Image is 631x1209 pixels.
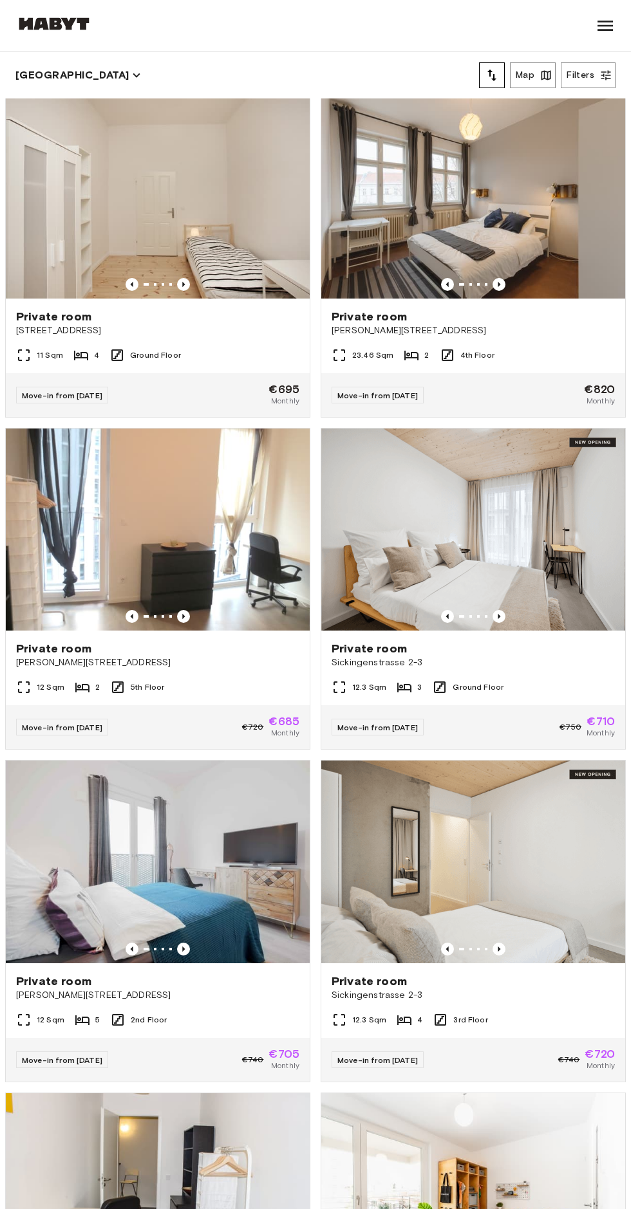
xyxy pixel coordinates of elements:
span: Move-in from [DATE] [337,391,418,400]
span: €695 [268,383,299,395]
span: Monthly [271,395,299,407]
span: 5 [95,1014,100,1026]
span: 3rd Floor [453,1014,487,1026]
span: Move-in from [DATE] [22,1055,102,1065]
span: Monthly [587,1060,615,1071]
span: Monthly [271,727,299,739]
span: Ground Floor [130,349,181,361]
a: Marketing picture of unit DE-01-302-013-01Previous imagePrevious imagePrivate room[PERSON_NAME][S... [5,428,310,750]
img: Marketing picture of unit DE-01-223-04M [6,96,310,299]
span: Move-in from [DATE] [337,723,418,732]
span: Private room [332,641,407,656]
span: Private room [332,309,407,324]
span: 2nd Floor [131,1014,167,1026]
span: Private room [16,309,91,324]
span: Ground Floor [453,681,504,693]
img: Marketing picture of unit DE-01-267-001-02H [321,96,625,299]
span: 4th Floor [460,349,494,361]
span: 2 [95,681,100,693]
span: €685 [268,715,299,727]
span: €750 [560,721,581,733]
button: Previous image [126,943,138,955]
a: Marketing picture of unit DE-01-267-001-02HPrevious imagePrevious imagePrivate room[PERSON_NAME][... [321,95,626,418]
a: Marketing picture of unit DE-01-477-035-03Previous imagePrevious imagePrivate roomSickingenstrass... [321,428,626,750]
span: 2 [424,349,429,361]
span: Monthly [587,727,615,739]
span: Monthly [271,1060,299,1071]
img: Marketing picture of unit DE-01-302-013-01 [6,429,310,631]
span: €720 [585,1048,615,1060]
button: Previous image [177,610,190,623]
span: Private room [16,974,91,989]
button: Previous image [177,943,190,955]
img: Marketing picture of unit DE-01-477-035-03 [321,429,625,631]
button: Previous image [441,610,454,623]
span: 12.3 Sqm [352,681,386,693]
button: Map [510,62,556,88]
span: Sickingenstrasse 2-3 [332,656,615,669]
button: Previous image [493,610,505,623]
img: Marketing picture of unit DE-01-008-004-05HF [6,761,310,963]
button: tune [479,62,505,88]
span: 12 Sqm [37,1014,64,1026]
span: Private room [332,974,407,989]
span: Move-in from [DATE] [22,723,102,732]
button: [GEOGRAPHIC_DATA] [15,66,141,84]
span: 12 Sqm [37,681,64,693]
button: Previous image [177,278,190,291]
span: Monthly [587,395,615,407]
span: 23.46 Sqm [352,349,393,361]
span: Sickingenstrasse 2-3 [332,989,615,1002]
span: €820 [584,383,615,395]
span: Move-in from [DATE] [22,391,102,400]
button: Previous image [441,943,454,955]
span: Private room [16,641,91,656]
img: Marketing picture of unit DE-01-477-042-03 [321,761,625,963]
span: €705 [268,1048,299,1060]
button: Previous image [441,278,454,291]
button: Previous image [126,278,138,291]
span: [STREET_ADDRESS] [16,324,299,337]
span: €740 [242,1054,264,1066]
img: Habyt [15,17,93,30]
span: Move-in from [DATE] [337,1055,418,1065]
span: 11 Sqm [37,349,63,361]
span: 5th Floor [131,681,164,693]
span: [PERSON_NAME][STREET_ADDRESS] [332,324,615,337]
span: 4 [94,349,99,361]
span: €710 [587,715,615,727]
button: Previous image [493,943,505,955]
a: Marketing picture of unit DE-01-223-04MPrevious imagePrevious imagePrivate room[STREET_ADDRESS]11... [5,95,310,418]
a: Marketing picture of unit DE-01-008-004-05HFPrevious imagePrevious imagePrivate room[PERSON_NAME]... [5,760,310,1082]
a: Marketing picture of unit DE-01-477-042-03Previous imagePrevious imagePrivate roomSickingenstrass... [321,760,626,1082]
span: 12.3 Sqm [352,1014,386,1026]
span: 3 [417,681,422,693]
button: Filters [561,62,616,88]
span: 4 [417,1014,422,1026]
span: [PERSON_NAME][STREET_ADDRESS] [16,989,299,1002]
button: Previous image [493,278,505,291]
span: [PERSON_NAME][STREET_ADDRESS] [16,656,299,669]
span: €720 [242,721,264,733]
span: €740 [558,1054,580,1066]
button: Previous image [126,610,138,623]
